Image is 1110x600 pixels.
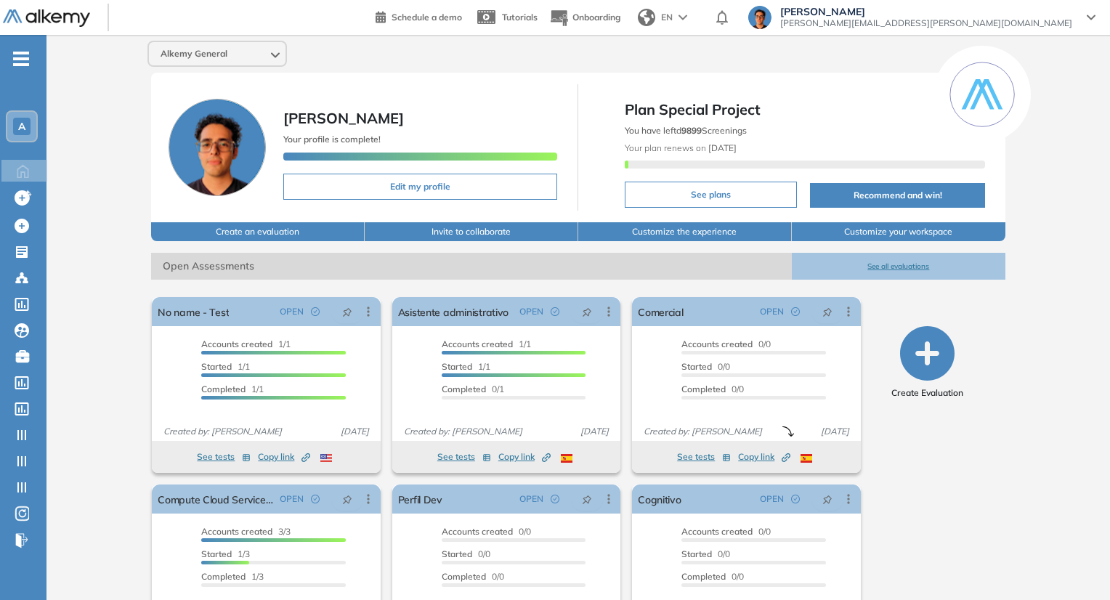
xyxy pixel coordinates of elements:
span: Open Assessments [151,253,792,280]
span: [DATE] [335,425,375,438]
span: Started [201,548,232,559]
span: 1/1 [442,338,531,349]
span: OPEN [280,305,304,318]
button: Copy link [258,448,310,466]
span: pushpin [342,493,352,505]
span: 0/0 [681,338,771,349]
span: Started [442,548,472,559]
span: 0/0 [442,571,504,582]
span: 1/1 [442,361,490,372]
span: pushpin [822,493,832,505]
span: Accounts created [442,338,513,349]
span: 0/0 [442,548,490,559]
button: See all evaluations [792,253,1005,280]
span: Completed [201,571,246,582]
span: Created by: [PERSON_NAME] [158,425,288,438]
span: Completed [681,571,726,582]
span: [DATE] [815,425,855,438]
span: [PERSON_NAME] [283,109,404,127]
span: 0/0 [681,384,744,394]
span: Accounts created [681,526,753,537]
button: Invite to collaborate [365,222,578,241]
span: 0/0 [681,548,730,559]
span: 1/3 [201,548,250,559]
span: Completed [442,384,486,394]
span: pushpin [582,306,592,317]
button: See tests [437,448,491,466]
a: Perfil Dev [398,485,442,514]
button: pushpin [571,487,603,511]
span: check-circle [791,307,800,316]
span: Started [681,361,712,372]
span: [PERSON_NAME][EMAIL_ADDRESS][PERSON_NAME][DOMAIN_NAME] [780,17,1072,29]
span: Created by: [PERSON_NAME] [398,425,528,438]
span: Accounts created [681,338,753,349]
a: Comercial [638,297,684,326]
a: Compute Cloud Services - Test Farid [158,485,273,514]
a: Cognitivo [638,485,681,514]
span: OPEN [280,492,304,506]
span: Tutorials [502,12,538,23]
span: 0/0 [681,526,771,537]
span: Create Evaluation [891,386,963,400]
span: Your plan renews on [625,142,737,153]
span: Accounts created [201,338,272,349]
button: Create Evaluation [891,326,963,400]
button: Recommend and win! [810,183,984,208]
span: A [18,121,25,132]
a: Schedule a demo [376,7,462,25]
a: Asistente administrativo [398,297,509,326]
img: ESP [561,454,572,463]
button: Copy link [738,448,790,466]
button: See plans [625,182,797,208]
b: 9899 [681,125,702,136]
button: Edit my profile [283,174,557,200]
button: See tests [677,448,731,466]
img: arrow [678,15,687,20]
b: [DATE] [706,142,737,153]
img: Profile picture [169,99,266,196]
span: Copy link [498,450,551,463]
span: pushpin [342,306,352,317]
span: Accounts created [442,526,513,537]
span: 0/0 [442,526,531,537]
span: Started [442,361,472,372]
span: 1/1 [201,338,291,349]
button: Create an evaluation [151,222,365,241]
span: 1/1 [201,361,250,372]
span: Started [201,361,232,372]
span: Started [681,548,712,559]
i: - [13,57,29,60]
span: pushpin [582,493,592,505]
img: world [638,9,655,26]
span: [PERSON_NAME] [780,6,1072,17]
span: Plan Special Project [625,99,984,121]
span: OPEN [519,305,543,318]
span: check-circle [311,307,320,316]
button: pushpin [811,487,843,511]
img: ESP [801,454,812,463]
span: Completed [442,571,486,582]
button: Onboarding [549,2,620,33]
button: pushpin [571,300,603,323]
span: check-circle [551,307,559,316]
span: Completed [201,384,246,394]
span: 1/1 [201,384,264,394]
span: Onboarding [572,12,620,23]
span: 0/0 [681,361,730,372]
span: 0/0 [681,571,744,582]
button: Copy link [498,448,551,466]
button: Customize the experience [578,222,792,241]
span: 3/3 [201,526,291,537]
span: Copy link [258,450,310,463]
span: Your profile is complete! [283,134,381,145]
span: OPEN [760,305,784,318]
span: Accounts created [201,526,272,537]
span: check-circle [311,495,320,503]
span: check-circle [551,495,559,503]
span: You have leftd Screenings [625,125,747,136]
span: pushpin [822,306,832,317]
img: USA [320,454,332,463]
a: No name - Test [158,297,229,326]
span: Schedule a demo [392,12,462,23]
